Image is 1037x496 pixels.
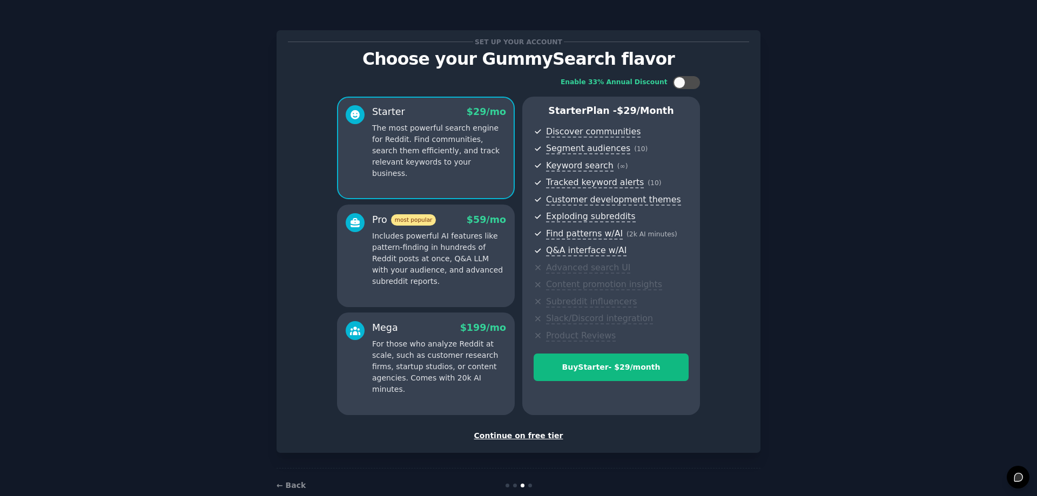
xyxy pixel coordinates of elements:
p: Starter Plan - [534,104,689,118]
div: Enable 33% Annual Discount [561,78,668,87]
div: Continue on free tier [288,430,749,441]
span: Set up your account [473,36,564,47]
span: $ 199 /mo [460,322,506,333]
span: Advanced search UI [546,262,630,274]
span: $ 59 /mo [467,214,506,225]
span: Discover communities [546,126,641,138]
span: $ 29 /mo [467,106,506,117]
div: Pro [372,213,436,227]
span: Product Reviews [546,330,616,342]
span: Content promotion insights [546,279,662,290]
button: BuyStarter- $29/month [534,354,689,381]
div: Mega [372,321,398,335]
div: Buy Starter - $ 29 /month [534,362,688,373]
span: Tracked keyword alerts [546,177,644,188]
span: Keyword search [546,160,614,172]
span: most popular [391,214,436,226]
span: Find patterns w/AI [546,228,623,240]
span: Segment audiences [546,143,630,154]
span: Exploding subreddits [546,211,635,222]
span: Customer development themes [546,194,681,206]
span: ( ∞ ) [617,162,628,170]
span: $ 29 /month [617,105,674,116]
p: Includes powerful AI features like pattern-finding in hundreds of Reddit posts at once, Q&A LLM w... [372,230,506,287]
p: The most powerful search engine for Reddit. Find communities, search them efficiently, and track ... [372,123,506,179]
span: Subreddit influencers [546,296,637,308]
a: ← Back [277,481,306,490]
p: For those who analyze Reddit at scale, such as customer research firms, startup studios, or conte... [372,338,506,395]
span: ( 10 ) [648,179,661,187]
span: ( 2k AI minutes ) [627,230,677,238]
span: Slack/Discord integration [546,313,653,324]
p: Choose your GummySearch flavor [288,50,749,69]
span: Q&A interface w/AI [546,245,627,256]
div: Starter [372,105,405,119]
span: ( 10 ) [634,145,648,153]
